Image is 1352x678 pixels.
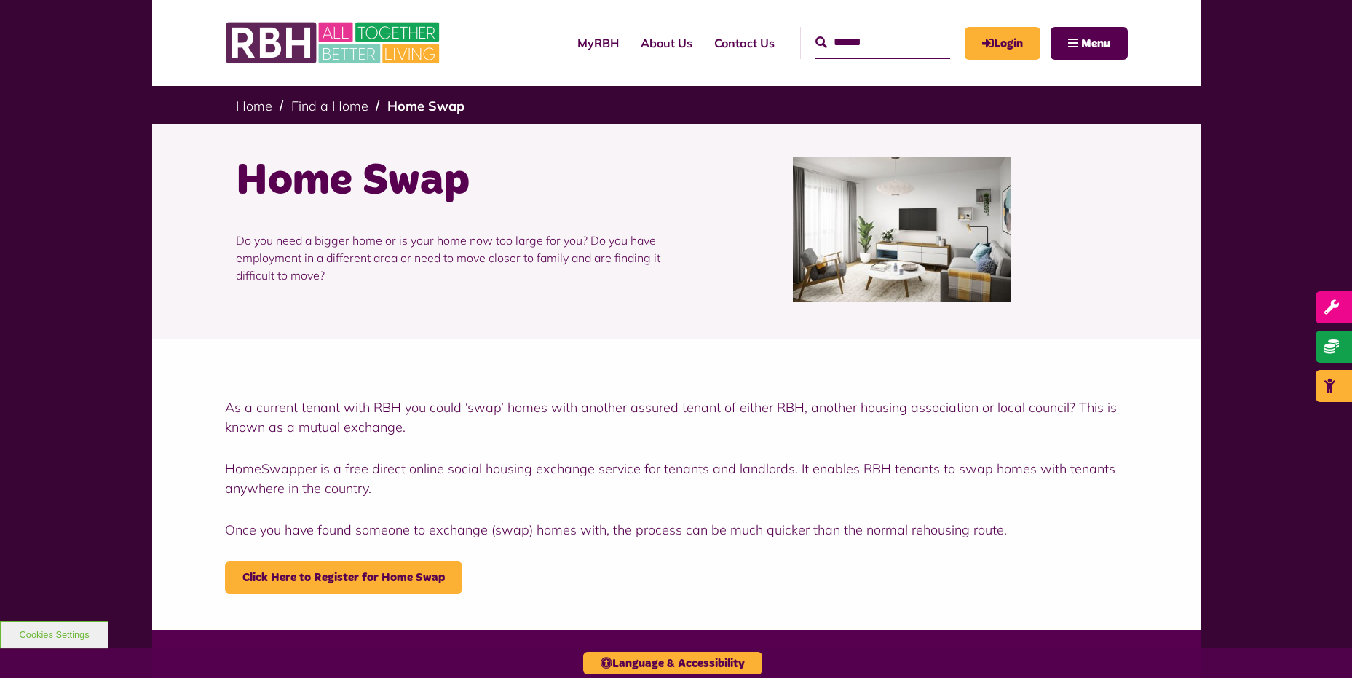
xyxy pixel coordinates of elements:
[1081,38,1110,50] span: Menu
[225,561,462,594] a: Click Here to Register for Home Swap
[225,520,1128,540] p: Once you have found someone to exchange (swap) homes with, the process can be much quicker than t...
[236,210,665,306] p: Do you need a bigger home or is your home now too large for you? Do you have employment in a diff...
[703,23,786,63] a: Contact Us
[583,652,762,674] button: Language & Accessibility
[291,98,368,114] a: Find a Home
[566,23,630,63] a: MyRBH
[1051,27,1128,60] button: Navigation
[387,98,464,114] a: Home Swap
[236,153,665,210] h1: Home Swap
[225,398,1128,437] p: As a current tenant with RBH you could ‘swap’ homes with another assured tenant of either RBH, an...
[236,98,272,114] a: Home
[965,27,1040,60] a: MyRBH
[793,157,1011,302] img: Home Swap
[1286,612,1352,678] iframe: Netcall Web Assistant for live chat
[225,15,443,71] img: RBH
[225,459,1128,498] p: HomeSwapper is a free direct online social housing exchange service for tenants and landlords. It...
[630,23,703,63] a: About Us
